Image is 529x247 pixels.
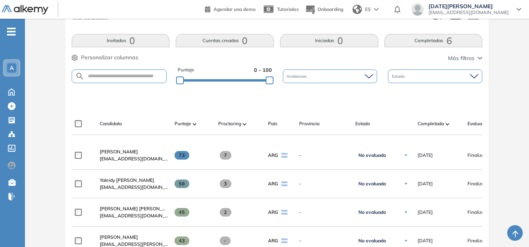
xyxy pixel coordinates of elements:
[428,3,509,9] span: [DATE][PERSON_NAME]
[81,53,138,62] span: Personalizar columnas
[365,6,371,13] span: ES
[355,120,370,127] span: Estado
[175,179,190,188] span: 58
[388,69,482,83] div: Estado
[358,152,386,158] span: No evaluado
[268,120,277,127] span: País
[72,53,138,62] button: Personalizar columnas
[446,123,450,125] img: [missing "en.ARROW_ALT" translation]
[384,34,483,47] button: Completadas6
[193,123,197,125] img: [missing "en.ARROW_ALT" translation]
[299,180,349,187] span: -
[220,179,232,188] span: 3
[72,34,170,47] button: Invitados0
[287,73,308,79] span: Incidencias
[299,120,319,127] span: Provincia
[299,237,349,244] span: -
[467,209,490,216] span: Finalizado
[281,153,287,158] img: ARG
[268,209,278,216] span: ARG
[404,181,408,186] img: Ícono de flecha
[392,73,406,79] span: Estado
[283,69,377,83] div: Incidencias
[100,205,168,212] a: [PERSON_NAME] [PERSON_NAME]
[100,148,168,155] a: [PERSON_NAME]
[176,34,274,47] button: Cuentas creadas0
[75,71,85,81] img: SEARCH_ALT
[268,152,278,159] span: ARG
[100,212,168,219] span: [EMAIL_ADDRESS][DOMAIN_NAME]
[358,181,386,187] span: No evaluado
[220,151,232,160] span: 7
[205,4,256,13] a: Agendar una demo
[2,5,48,15] img: Logo
[299,209,349,216] span: -
[268,237,278,244] span: ARG
[100,234,168,241] a: [PERSON_NAME]
[281,210,287,215] img: ARG
[280,34,378,47] button: Iniciadas0
[100,120,122,127] span: Candidato
[428,9,509,16] span: [EMAIL_ADDRESS][DOMAIN_NAME]
[175,120,191,127] span: Puntaje
[448,54,474,62] span: Más filtros
[220,236,231,245] span: -
[299,152,349,159] span: -
[404,153,408,158] img: Ícono de flecha
[418,120,444,127] span: Completado
[418,152,433,159] span: [DATE]
[277,6,299,12] span: Tutoriales
[418,237,433,244] span: [DATE]
[467,120,491,127] span: Evaluación
[100,234,138,240] span: [PERSON_NAME]
[404,238,408,243] img: Ícono de flecha
[268,180,278,187] span: ARG
[243,123,247,125] img: [missing "en.ARROW_ALT" translation]
[100,177,154,183] span: Yaleidy [PERSON_NAME]
[467,152,490,159] span: Finalizado
[358,209,386,215] span: No evaluado
[218,120,241,127] span: Proctoring
[100,206,177,211] span: [PERSON_NAME] [PERSON_NAME]
[305,1,343,18] button: Onboarding
[175,208,190,217] span: 45
[281,181,287,186] img: ARG
[467,180,490,187] span: Finalizado
[358,238,386,244] span: No evaluado
[281,238,287,243] img: ARG
[7,31,16,32] i: -
[467,237,490,244] span: Finalizado
[448,54,482,62] button: Más filtros
[353,5,362,14] img: world
[100,149,138,155] span: [PERSON_NAME]
[175,151,190,160] span: 73
[317,6,343,12] span: Onboarding
[10,65,14,71] span: A
[100,184,168,191] span: [EMAIL_ADDRESS][DOMAIN_NAME]
[418,209,433,216] span: [DATE]
[254,66,272,74] span: 0 - 100
[213,6,256,12] span: Agendar una demo
[374,8,379,11] img: arrow
[418,180,433,187] span: [DATE]
[175,236,190,245] span: 43
[100,177,168,184] a: Yaleidy [PERSON_NAME]
[178,66,194,74] span: Puntaje
[404,210,408,215] img: Ícono de flecha
[220,208,232,217] span: 2
[100,155,168,162] span: [EMAIL_ADDRESS][DOMAIN_NAME]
